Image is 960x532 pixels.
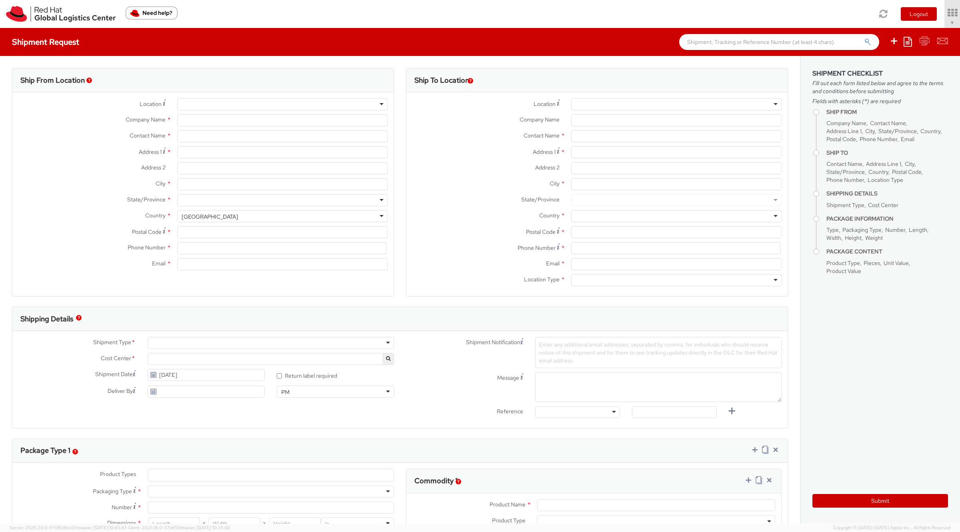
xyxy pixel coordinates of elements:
span: Deliver By [108,387,133,395]
div: [GEOGRAPHIC_DATA] [182,213,238,221]
span: Packaging Type [93,488,132,495]
span: Email [152,260,166,267]
span: Enter any additional email addresses, separated by comma, for individuals who should receive noti... [539,341,777,364]
span: Reference [497,408,523,415]
span: Server: 2025.20.0-970904bc0f3 [10,525,127,530]
span: Message [497,374,519,381]
span: Email [546,260,560,267]
span: Location [140,100,162,108]
h4: Package Content [826,249,948,255]
span: Email [901,135,914,143]
span: Product Types [100,470,136,478]
span: Postal Code [826,135,856,143]
span: Shipment Date [95,370,133,379]
span: Unit Value [884,259,909,267]
span: Country [868,168,888,175]
div: PM [281,388,290,396]
span: Product Value [826,267,861,275]
span: Company Name [126,116,166,123]
span: City [156,180,166,187]
h4: Package Information [826,216,948,222]
span: Country [539,212,560,219]
span: Number [112,504,132,511]
span: Location [534,100,556,108]
h3: Commodity 1 [414,477,458,485]
span: Contact Name [524,132,560,139]
span: Product Name [490,501,526,508]
span: Company Name [520,116,560,123]
button: Submit [812,494,948,508]
span: Packaging Type [842,226,882,233]
span: Company Name [826,120,866,127]
span: Contact Name [826,160,862,167]
span: State/Province [521,196,560,203]
span: Location Type [524,276,560,283]
span: X [260,518,269,530]
span: City [865,128,875,135]
span: Phone Number [518,244,556,251]
span: Number [885,226,905,233]
span: Postal Code [892,168,922,175]
span: Shipment Type [93,338,131,347]
span: Country [145,212,166,219]
span: Address 2 [141,164,166,171]
span: master, [DATE] 10:25:00 [181,525,230,530]
h3: Shipment Checklist [812,70,948,77]
span: Cost Center [101,354,131,363]
span: Length [909,226,927,233]
span: City [550,180,560,187]
span: Phone Number [128,244,166,251]
span: master, [DATE] 10:43:43 [78,525,127,530]
span: X [200,518,208,530]
span: Fill out each form listed below and agree to the terms and conditions before submitting [812,79,948,95]
h4: Ship To [826,150,948,156]
span: Shipment Type [826,201,864,209]
span: Client: 2025.18.0-37e85b1 [128,525,230,530]
span: Contact Name [870,120,906,127]
span: Copyright © [DATE]-[DATE] Agistix Inc., All Rights Reserved [833,525,950,531]
span: Weight [865,234,883,241]
span: Postal Code [132,228,162,235]
span: Product Type [492,517,526,524]
h4: Shipment Request [12,38,79,46]
input: Height [269,518,321,530]
span: Postal Code [526,228,556,235]
button: Logout [901,7,937,21]
span: Country [920,128,940,135]
input: Width [208,518,260,530]
h3: Package Type 1 [20,446,70,454]
span: Address 1 [533,148,556,155]
span: State/Province [127,196,166,203]
span: Location Type [868,176,903,183]
span: Dimensions [107,519,136,526]
span: Address Line 1 [866,160,901,167]
span: Address 1 [139,148,162,155]
span: ▼ [950,20,955,26]
h3: Ship To Location [414,76,469,84]
span: Address 2 [535,164,560,171]
span: Cost Center [868,201,898,209]
span: Shipment Notification [466,338,520,347]
span: State/Province [878,128,917,135]
input: Length [148,518,200,530]
span: Phone Number [826,176,864,183]
span: Contact Name [130,132,166,139]
h4: Ship From [826,109,948,115]
label: Return label required [277,371,338,380]
span: Height [845,234,862,241]
span: Pieces [864,259,880,267]
span: Address Line 1 [826,128,862,135]
h4: Shipping Details [826,191,948,197]
h3: Ship From Location [20,76,85,84]
span: Phone Number [860,135,897,143]
span: Type [826,226,839,233]
h3: Shipping Details [20,315,73,323]
span: City [905,160,914,167]
input: Shipment, Tracking or Reference Number (at least 4 chars) [679,34,879,50]
button: Need help? [126,6,178,20]
span: State/Province [826,168,865,175]
span: Product Type [826,259,860,267]
input: Return label required [277,373,282,379]
span: Fields with asterisks (*) are required [812,97,948,105]
span: Width [826,234,841,241]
